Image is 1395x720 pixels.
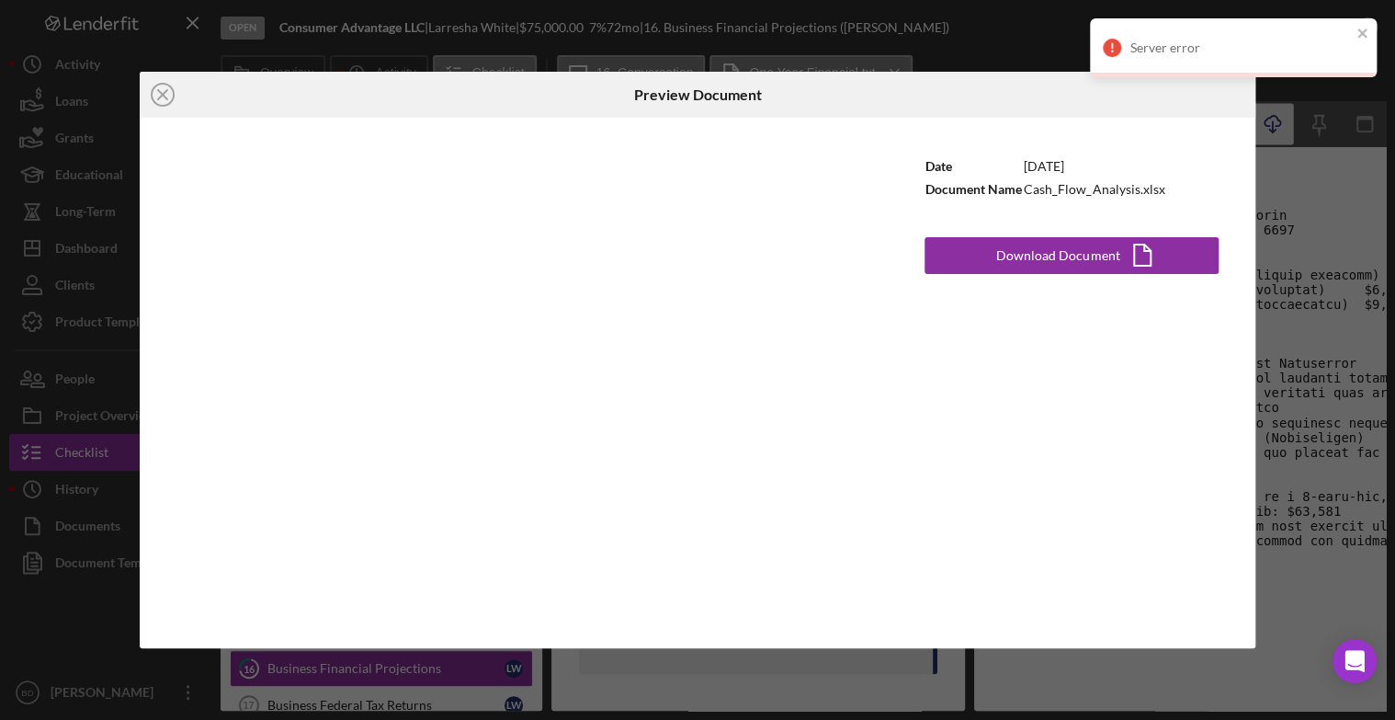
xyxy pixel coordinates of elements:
td: [DATE] [1023,154,1165,177]
td: Cash_Flow_Analysis.xlsx [1023,177,1165,200]
div: Server error [1130,40,1351,55]
b: Date [925,158,952,174]
div: Download Document [996,237,1119,274]
h6: Preview Document [633,86,761,103]
button: close [1356,26,1369,43]
iframe: Document Preview [140,118,888,647]
b: Document Name [925,181,1022,197]
button: Download Document [924,237,1219,274]
div: Open Intercom Messenger [1333,639,1377,683]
